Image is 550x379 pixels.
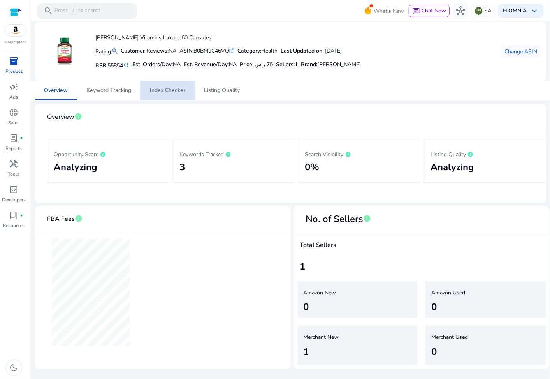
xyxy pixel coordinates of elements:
[9,134,19,143] span: lab_profile
[8,171,20,178] p: Tools
[475,7,483,15] img: sa.svg
[9,159,19,169] span: handyman
[501,45,540,58] button: Change ASIN
[304,290,402,296] h5: Amazon New
[123,62,129,69] mat-icon: refresh
[253,61,273,68] span: ‏75 ر.س.‏
[304,345,309,359] div: 1
[50,37,79,66] img: 61c+0-+fLdL.jpg
[431,345,437,359] div: 0
[5,68,22,75] p: Product
[409,5,450,17] button: chatChat Now
[86,88,131,93] span: Keyword Tracking
[431,162,539,173] h2: Analyzing
[374,4,404,18] span: What's New
[422,7,446,14] span: Chat Now
[132,62,181,68] h5: Est. Orders/Day:
[121,47,169,55] b: Customer Reviews:
[300,242,544,249] h4: Total Sellers
[300,259,544,273] div: 1
[179,149,288,159] p: Keywords Tracked
[2,196,26,203] p: Developers
[431,149,539,159] p: Listing Quality
[508,7,527,14] b: OMNIA
[431,300,437,314] div: 0
[304,300,309,314] div: 0
[364,215,371,222] span: info
[10,93,18,100] p: Ads
[70,7,77,15] span: /
[300,212,364,226] span: No. of Sellers
[237,47,261,55] b: Category:
[295,61,298,68] span: 1
[9,363,19,372] span: dark_mode
[9,82,19,92] span: campaign
[9,108,19,117] span: donut_small
[8,119,19,126] p: Sales
[184,62,237,68] h5: Est. Revenue/Day:
[5,25,26,36] img: amazon.svg
[237,47,278,55] div: Health
[150,88,185,93] span: Index Checker
[281,47,322,55] b: Last Updated on
[121,47,176,55] div: NA
[456,6,465,16] span: hub
[412,7,420,15] span: chat
[44,88,68,93] span: Overview
[47,212,75,226] span: FBA Fees
[453,3,468,19] button: hub
[74,113,82,120] span: info
[173,61,181,68] span: NA
[305,162,414,173] h2: 0%
[484,4,492,18] p: SA
[6,145,22,152] p: Reports
[317,61,361,68] span: [PERSON_NAME]
[47,110,74,124] span: Overview
[95,46,118,56] p: Rating:
[179,162,288,173] h2: 3
[95,61,129,69] h5: BSR:
[54,7,100,15] p: Press to search
[305,149,414,159] p: Search Visibility
[75,215,83,222] span: info
[276,62,298,68] h5: Sellers:
[530,6,539,16] span: keyboard_arrow_down
[95,35,361,41] h4: [PERSON_NAME] Vitamins Laxaco 60 Capsules
[54,162,163,173] h2: Analyzing
[9,211,19,220] span: book_4
[9,56,19,66] span: inventory_2
[179,47,234,55] div: B0BM9C46VQ
[504,48,537,56] span: Change ASIN
[431,334,530,341] h5: Merchant Used
[240,62,273,68] h5: Price:
[281,47,342,55] div: : [DATE]
[9,185,19,194] span: code_blocks
[3,222,25,229] p: Resources
[229,61,237,68] span: NA
[5,39,26,45] p: Marketplace
[20,214,23,217] span: fiber_manual_record
[431,290,530,296] h5: Amazon Used
[503,8,527,14] p: Hi
[301,61,316,68] span: Brand
[304,334,402,341] h5: Merchant New
[20,137,23,140] span: fiber_manual_record
[54,149,163,159] p: Opportunity Score
[204,88,240,93] span: Listing Quality
[179,47,193,55] b: ASIN:
[301,62,361,68] h5: :
[107,62,123,69] span: 55854
[44,6,53,16] span: search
